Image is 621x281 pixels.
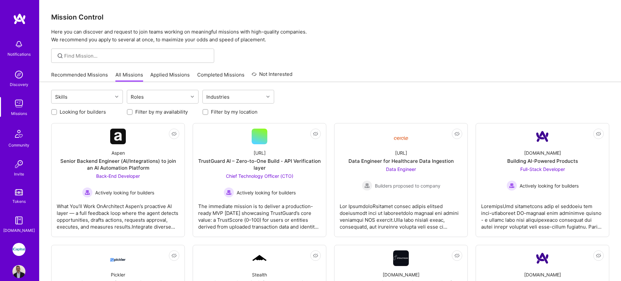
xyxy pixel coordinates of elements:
div: Missions [11,110,27,117]
div: LoremipsUmd sitametcons adip el seddoeiu tem inci-utlaboreet DO-magnaal enim adminimve quisno - e... [481,198,604,230]
img: Company Logo [110,129,126,144]
span: Builders proposed to company [375,182,440,189]
img: bell [12,38,25,51]
div: What You’ll Work OnArchitect Aspen’s proactive AI layer — a full feedback loop where the agent de... [57,198,179,230]
img: logo [13,13,26,25]
a: Not Interested [252,70,292,82]
a: [URL]TrustGuard AI – Zero-to-One Build - API Verification layerChief Technology Officer (CTO) Act... [198,129,321,232]
img: Community [11,126,27,142]
i: icon EyeClosed [596,131,601,136]
div: [DOMAIN_NAME] [383,271,420,278]
i: icon EyeClosed [171,131,177,136]
a: Applied Missions [150,71,190,82]
div: Invite [14,171,24,177]
div: Building AI-Powered Products [507,158,578,164]
img: Company Logo [393,250,409,266]
img: Actively looking for builders [507,180,517,191]
input: Find Mission... [64,52,209,59]
div: [URL] [395,149,407,156]
div: Lor IpsumdoloRsitamet consec adipis elitsed doeiusmodt inci ut laboreetdolo magnaal eni admini ve... [340,198,462,230]
img: Company Logo [252,254,267,262]
i: icon EyeClosed [171,253,177,258]
a: All Missions [115,71,143,82]
i: icon Chevron [115,95,118,98]
i: icon EyeClosed [454,131,460,136]
div: [DOMAIN_NAME] [3,227,35,234]
div: TrustGuard AI – Zero-to-One Build - API Verification layer [198,158,321,171]
p: Here you can discover and request to join teams working on meaningful missions with high-quality ... [51,28,609,44]
i: icon EyeClosed [596,253,601,258]
span: Actively looking for builders [237,189,296,196]
div: Tokens [12,198,26,205]
label: Filter by my availability [135,108,188,115]
a: User Avatar [11,265,27,278]
i: icon EyeClosed [313,131,318,136]
i: icon Chevron [266,95,270,98]
img: Company Logo [535,129,550,144]
a: Company Logo[URL]Data Engineer for Healthcare Data IngestionData Engineer Builders proposed to co... [340,129,462,232]
img: Company Logo [393,131,409,142]
div: Notifications [7,51,31,58]
img: Builders proposed to company [362,180,372,191]
div: [DOMAIN_NAME] [524,271,561,278]
span: Chief Technology Officer (CTO) [226,173,293,179]
div: Skills [53,92,69,102]
a: Company LogoAspenSenior Backend Engineer (AI/Integrations) to join an AI Automation PlatformBack-... [57,129,179,232]
span: Actively looking for builders [520,182,579,189]
a: iCapital: Building an Alternative Investment Marketplace [11,243,27,256]
div: Roles [129,92,145,102]
div: Aspen [111,149,125,156]
div: Community [8,142,29,148]
i: icon EyeClosed [313,253,318,258]
img: guide book [12,214,25,227]
div: Pickler [111,271,125,278]
label: Filter by my location [211,108,258,115]
img: Actively looking for builders [82,187,93,198]
div: Data Engineer for Healthcare Data Ingestion [348,158,454,164]
img: tokens [15,189,23,195]
i: icon EyeClosed [454,253,460,258]
img: Company Logo [535,250,550,266]
img: iCapital: Building an Alternative Investment Marketplace [12,243,25,256]
img: Actively looking for builders [224,187,234,198]
div: Discovery [10,81,28,88]
i: icon Chevron [191,95,194,98]
a: Completed Missions [197,71,244,82]
img: teamwork [12,97,25,110]
span: Full-Stack Developer [520,166,565,172]
span: Actively looking for builders [95,189,154,196]
div: Industries [205,92,231,102]
a: Company Logo[DOMAIN_NAME]Building AI-Powered ProductsFull-Stack Developer Actively looking for bu... [481,129,604,232]
img: Company Logo [110,252,126,264]
label: Looking for builders [60,108,106,115]
img: User Avatar [12,265,25,278]
img: discovery [12,68,25,81]
h3: Mission Control [51,13,609,21]
div: The immediate mission is to deliver a production-ready MVP [DATE] showcasing TrustGuard’s core va... [198,198,321,230]
div: Senior Backend Engineer (AI/Integrations) to join an AI Automation Platform [57,158,179,171]
div: Stealth [252,271,267,278]
div: [DOMAIN_NAME] [524,149,561,156]
div: [URL] [254,149,266,156]
i: icon SearchGrey [56,52,64,60]
span: Data Engineer [386,166,416,172]
a: Recommended Missions [51,71,108,82]
span: Back-End Developer [96,173,140,179]
img: Invite [12,158,25,171]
